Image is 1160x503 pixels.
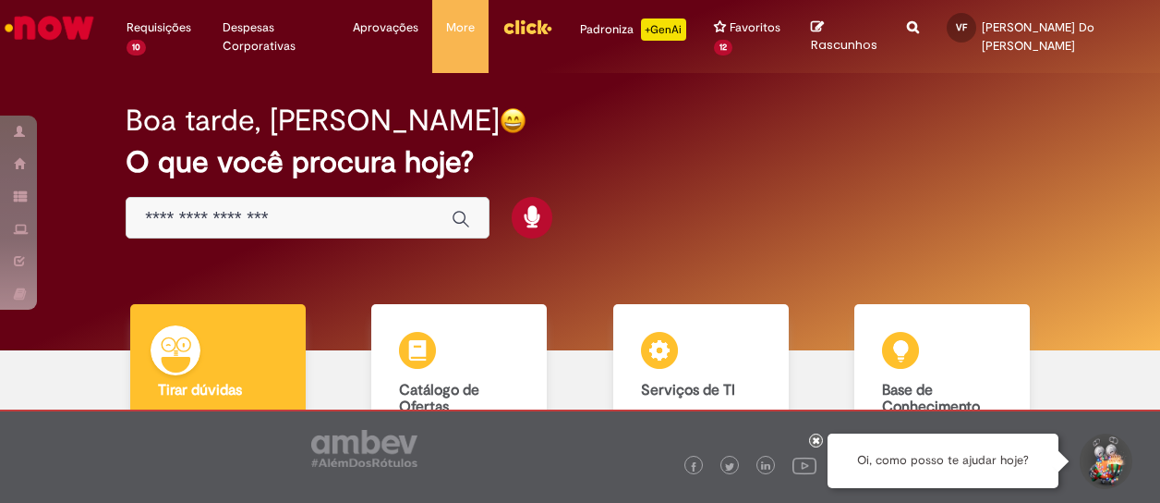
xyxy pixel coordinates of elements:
[223,18,325,55] span: Despesas Corporativas
[97,304,339,464] a: Tirar dúvidas Tirar dúvidas com Lupi Assist e Gen Ai
[761,461,770,472] img: logo_footer_linkedin.png
[446,18,475,37] span: More
[641,409,761,427] p: Encontre ajuda
[811,19,879,54] a: Rascunhos
[792,453,816,477] img: logo_footer_youtube.png
[311,430,417,467] img: logo_footer_ambev_rotulo_gray.png
[2,9,97,46] img: ServiceNow
[580,18,686,41] div: Padroniza
[641,381,735,399] b: Serviços de TI
[956,21,967,33] span: VF
[725,462,734,472] img: logo_footer_twitter.png
[353,18,418,37] span: Aprovações
[689,462,698,472] img: logo_footer_facebook.png
[127,18,191,37] span: Requisições
[502,13,552,41] img: click_logo_yellow_360x200.png
[127,40,146,55] span: 10
[399,381,479,416] b: Catálogo de Ofertas
[126,104,500,137] h2: Boa tarde, [PERSON_NAME]
[822,304,1064,464] a: Base de Conhecimento Consulte e aprenda
[828,434,1058,488] div: Oi, como posso te ajudar hoje?
[641,18,686,41] p: +GenAi
[982,19,1094,54] span: [PERSON_NAME] Do [PERSON_NAME]
[714,40,732,55] span: 12
[339,304,581,464] a: Catálogo de Ofertas Abra uma solicitação
[126,146,1034,178] h2: O que você procura hoje?
[811,36,877,54] span: Rascunhos
[580,304,822,464] a: Serviços de TI Encontre ajuda
[158,381,242,399] b: Tirar dúvidas
[1077,434,1132,489] button: Iniciar Conversa de Suporte
[730,18,780,37] span: Favoritos
[882,381,980,416] b: Base de Conhecimento
[500,107,526,134] img: happy-face.png
[158,409,278,446] p: Tirar dúvidas com Lupi Assist e Gen Ai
